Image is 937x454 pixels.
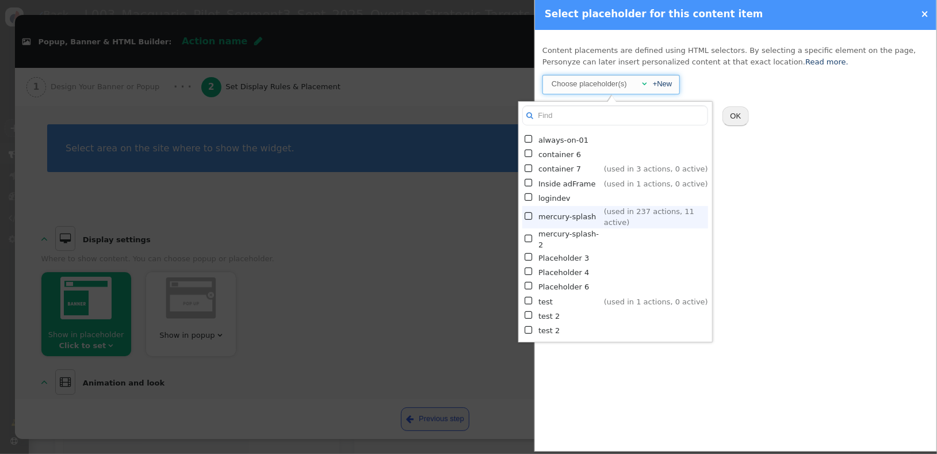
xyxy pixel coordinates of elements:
span:  [525,132,534,147]
td: logindev [538,191,600,205]
td: Placeholder 6 [538,280,600,294]
td: mercury-splash-2 [538,228,600,251]
a: Read more. [805,58,848,66]
span:  [525,162,534,176]
div: Choose placeholder(s) [550,75,628,93]
span:  [642,80,647,87]
td: (used in 237 actions, 11 active) [604,206,708,228]
span:  [525,147,534,161]
td: Inside adFrame [538,177,600,191]
span:  [525,232,534,246]
span:  [525,265,534,279]
span:  [525,209,534,224]
span:  [525,176,534,190]
td: Placeholder 4 [538,265,600,280]
td: container 6 [538,147,600,162]
button: OK [722,106,749,126]
td: test 2 [538,309,600,323]
span:  [525,190,534,205]
td: mercury-splash [538,206,600,228]
td: test [538,295,600,309]
span:  [525,308,534,323]
td: Placeholder 3 [538,251,600,265]
span:  [525,294,534,308]
p: Content placements are defined using HTML selectors. By selecting a specific element on the page,... [542,45,929,67]
span:  [525,323,534,338]
td: (used in 1 actions, 0 active) [604,295,708,309]
td: test 2 [538,323,600,338]
a: × [921,8,929,20]
span:  [525,279,534,293]
td: (used in 3 actions, 0 active) [604,162,708,177]
td: (used in 1 actions, 0 active) [604,177,708,191]
td: container 7 [538,162,600,177]
a: +New [653,79,672,88]
input: Find [522,105,708,125]
td: always-on-01 [538,133,600,147]
span:  [526,110,533,121]
span:  [525,250,534,265]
